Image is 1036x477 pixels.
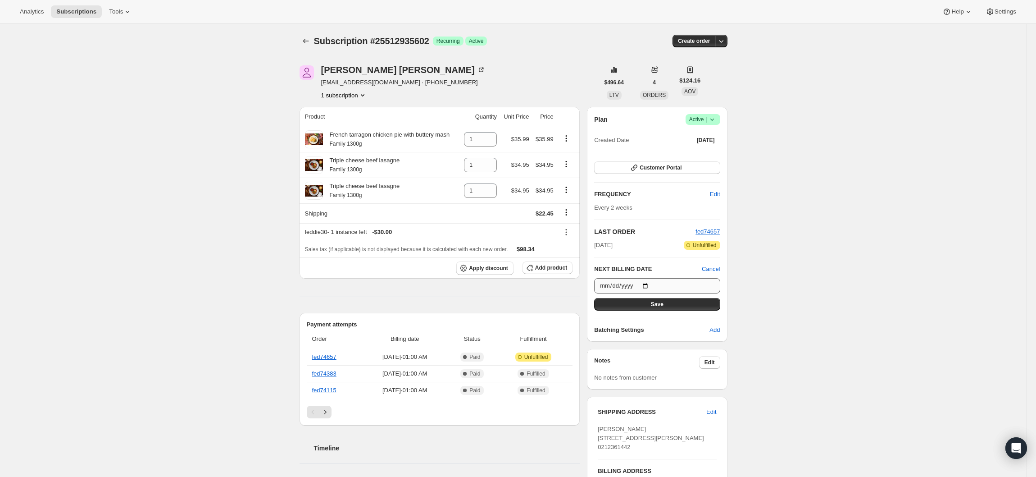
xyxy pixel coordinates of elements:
button: Customer Portal [594,161,720,174]
span: Sales tax (if applicable) is not displayed because it is calculated with each new order. [305,246,508,252]
button: Settings [980,5,1022,18]
a: fed74115 [312,387,336,394]
button: Next [319,406,332,418]
span: Add product [535,264,567,271]
span: $98.34 [517,246,535,252]
h2: Timeline [314,444,580,453]
button: Edit [699,356,720,369]
span: $34.95 [536,161,554,168]
h6: Batching Settings [594,326,709,335]
div: Triple cheese beef lasagne [323,182,400,200]
span: Customer Portal [640,164,682,171]
span: Create order [678,37,710,45]
span: $34.95 [511,161,529,168]
button: Cancel [702,265,720,274]
h2: LAST ORDER [594,227,695,236]
h3: Notes [594,356,699,369]
button: Product actions [559,185,573,195]
span: $22.45 [536,210,554,217]
th: Order [307,329,362,349]
div: French tarragon chicken pie with buttery mash [323,130,450,148]
span: Angela griffen [300,65,314,80]
span: Fulfilled [527,387,545,394]
h2: FREQUENCY [594,190,710,199]
button: Help [937,5,978,18]
button: Product actions [559,159,573,169]
span: Unfulfilled [693,242,717,249]
span: Settings [995,8,1016,15]
button: Edit [704,187,725,202]
span: [DATE] · 01:00 AM [365,353,445,362]
span: Help [951,8,963,15]
span: Subscription #25512935602 [314,36,429,46]
span: AOV [684,88,695,95]
span: Edit [710,190,720,199]
a: fed74383 [312,370,336,377]
button: 4 [647,76,661,89]
small: Family 1300g [330,192,362,198]
button: Add product [523,261,573,274]
span: $35.99 [511,136,529,142]
th: Shipping [300,203,460,223]
span: [DATE] [697,137,715,144]
span: - $30.00 [372,228,392,237]
a: fed74657 [695,228,720,235]
span: Edit [704,359,715,366]
span: $34.95 [536,187,554,194]
button: $496.64 [599,76,629,89]
span: LTV [609,92,619,98]
span: Apply discount [469,265,508,272]
span: $496.64 [604,79,624,86]
th: Quantity [459,107,500,127]
span: Paid [469,370,480,377]
button: Product actions [321,91,367,100]
button: Subscriptions [51,5,102,18]
span: Status [450,335,494,344]
span: Paid [469,387,480,394]
th: Product [300,107,460,127]
div: [PERSON_NAME] [PERSON_NAME] [321,65,486,74]
small: Family 1300g [330,141,362,147]
span: Fulfilled [527,370,545,377]
h3: BILLING ADDRESS [598,467,716,476]
button: Create order [672,35,715,47]
div: Open Intercom Messenger [1005,437,1027,459]
span: Tools [109,8,123,15]
span: Fulfillment [500,335,567,344]
button: [DATE] [691,134,720,147]
span: $34.95 [511,187,529,194]
span: Save [651,301,663,308]
span: ORDERS [643,92,666,98]
span: Recurring [436,37,460,45]
span: Created Date [594,136,629,145]
span: [DATE] · 01:00 AM [365,369,445,378]
span: [PERSON_NAME] [STREET_ADDRESS][PERSON_NAME] 0212361442 [598,426,704,450]
span: Every 2 weeks [594,204,632,211]
button: Subscriptions [300,35,312,47]
button: Add [704,323,725,337]
span: Add [709,326,720,335]
span: Edit [706,408,716,417]
span: [DATE] · 01:00 AM [365,386,445,395]
div: feddie30 - 1 instance left [305,228,554,237]
span: Active [469,37,484,45]
h2: Plan [594,115,608,124]
nav: Pagination [307,406,573,418]
button: Edit [701,405,722,419]
span: $124.16 [679,76,700,85]
span: $35.99 [536,136,554,142]
span: No notes from customer [594,374,657,381]
div: Triple cheese beef lasagne [323,156,400,174]
span: | [706,116,707,123]
span: [EMAIL_ADDRESS][DOMAIN_NAME] · [PHONE_NUMBER] [321,78,486,87]
button: Apply discount [456,261,513,275]
span: Analytics [20,8,44,15]
th: Price [532,107,556,127]
span: 4 [653,79,656,86]
button: Product actions [559,133,573,143]
span: Active [689,115,717,124]
h2: NEXT BILLING DATE [594,265,702,274]
th: Unit Price [500,107,532,127]
button: Shipping actions [559,207,573,217]
small: Family 1300g [330,166,362,173]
